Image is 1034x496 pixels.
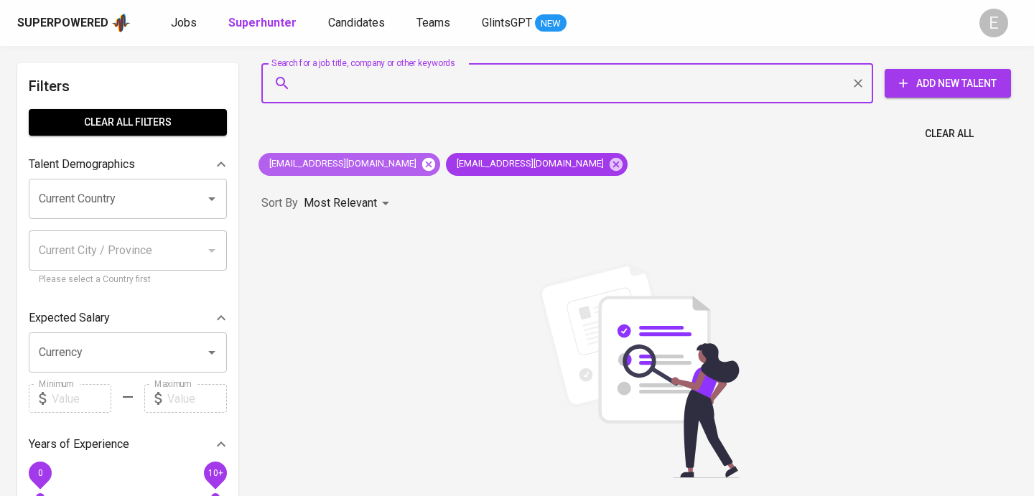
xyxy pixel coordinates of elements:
div: Years of Experience [29,430,227,459]
span: Teams [416,16,450,29]
div: Most Relevant [304,190,394,217]
b: Superhunter [228,16,297,29]
span: Clear All [925,125,974,143]
span: Candidates [328,16,385,29]
div: Talent Demographics [29,150,227,179]
span: [EMAIL_ADDRESS][DOMAIN_NAME] [446,157,613,171]
div: [EMAIL_ADDRESS][DOMAIN_NAME] [446,153,628,176]
span: Jobs [171,16,197,29]
div: E [979,9,1008,37]
button: Clear [848,73,868,93]
h6: Filters [29,75,227,98]
input: Value [52,384,111,413]
span: 10+ [208,468,223,478]
p: Expected Salary [29,309,110,327]
a: Teams [416,14,453,32]
p: Please select a Country first [39,273,217,287]
span: NEW [535,17,567,31]
input: Value [167,384,227,413]
span: Clear All filters [40,113,215,131]
span: GlintsGPT [482,16,532,29]
a: Superhunter [228,14,299,32]
span: [EMAIL_ADDRESS][DOMAIN_NAME] [258,157,425,171]
p: Most Relevant [304,195,377,212]
a: Candidates [328,14,388,32]
button: Add New Talent [885,69,1011,98]
p: Talent Demographics [29,156,135,173]
a: Jobs [171,14,200,32]
p: Sort By [261,195,298,212]
img: file_searching.svg [531,263,747,478]
div: Superpowered [17,15,108,32]
button: Clear All [919,121,979,147]
img: app logo [111,12,131,34]
div: [EMAIL_ADDRESS][DOMAIN_NAME] [258,153,440,176]
button: Open [202,342,222,362]
button: Clear All filters [29,109,227,136]
span: 0 [37,468,42,478]
p: Years of Experience [29,436,129,453]
button: Open [202,189,222,209]
a: Superpoweredapp logo [17,12,131,34]
span: Add New Talent [896,75,1000,93]
div: Expected Salary [29,304,227,332]
a: GlintsGPT NEW [482,14,567,32]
